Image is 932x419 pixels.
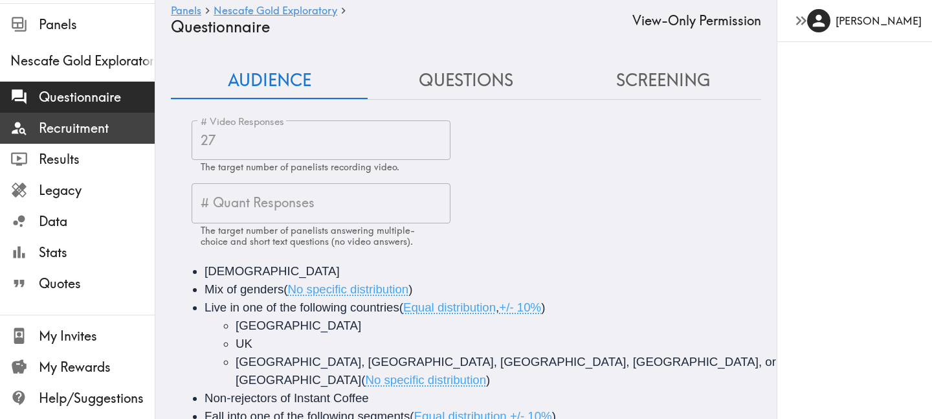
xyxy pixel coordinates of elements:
[361,373,365,387] span: (
[541,300,545,314] span: )
[39,327,155,345] span: My Invites
[214,5,337,17] a: Nescafe Gold Exploratory
[836,14,922,28] h6: [PERSON_NAME]
[368,62,564,99] button: Questions
[564,62,761,99] button: Screening
[205,391,369,405] span: Non-rejectors of Instant Coffee
[39,16,155,34] span: Panels
[171,17,622,36] h4: Questionnaire
[399,300,403,314] span: (
[205,300,399,314] span: Live in one of the following countries
[283,282,287,296] span: (
[171,62,368,99] button: Audience
[205,282,283,296] span: Mix of genders
[39,275,155,293] span: Quotes
[39,181,155,199] span: Legacy
[288,282,409,296] span: No specific distribution
[632,12,761,30] div: View-Only Permission
[171,5,201,17] a: Panels
[486,373,490,387] span: )
[201,225,415,247] span: The target number of panelists answering multiple-choice and short text questions (no video answe...
[39,119,155,137] span: Recruitment
[39,389,155,407] span: Help/Suggestions
[39,150,155,168] span: Results
[39,243,155,262] span: Stats
[39,212,155,231] span: Data
[236,319,361,332] span: [GEOGRAPHIC_DATA]
[496,300,499,314] span: ,
[236,355,779,387] span: [GEOGRAPHIC_DATA], [GEOGRAPHIC_DATA], [GEOGRAPHIC_DATA], [GEOGRAPHIC_DATA], or [GEOGRAPHIC_DATA]
[365,373,486,387] span: No specific distribution
[236,337,252,350] span: UK
[499,300,541,314] span: +/- 10%
[403,300,496,314] span: Equal distribution
[408,282,412,296] span: )
[205,264,340,278] span: [DEMOGRAPHIC_DATA]
[201,115,284,129] label: # Video Responses
[39,358,155,376] span: My Rewards
[201,161,399,173] span: The target number of panelists recording video.
[10,52,155,70] span: Nescafe Gold Exploratory
[171,62,761,99] div: Questionnaire Audience/Questions/Screening Tab Navigation
[39,88,155,106] span: Questionnaire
